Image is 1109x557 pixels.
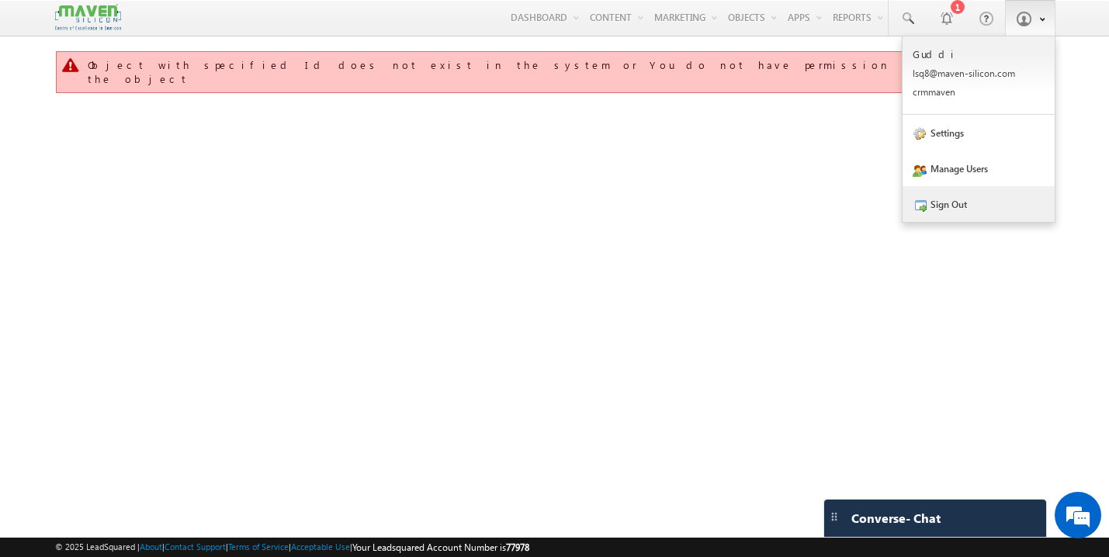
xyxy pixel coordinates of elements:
a: Guddi lsq8@maven-silicon.com crmmaven [903,36,1055,115]
span: 77978 [506,541,529,553]
a: Terms of Service [228,541,289,552]
a: Sign Out [903,186,1055,222]
span: Your Leadsquared Account Number is [352,541,529,553]
img: Custom Logo [55,4,120,31]
a: Contact Support [165,541,226,552]
a: About [140,541,162,552]
a: Acceptable Use [291,541,350,552]
p: Guddi [913,47,1045,61]
span: © 2025 LeadSquared | | | | | [55,540,529,555]
a: Settings [903,115,1055,150]
p: crmma ven [913,86,1045,98]
img: carter-drag [828,510,840,523]
a: Manage Users [903,150,1055,186]
span: Converse - Chat [851,511,941,525]
p: lsq8@ maven -sili con.c om [913,67,1045,79]
div: Object with specified Id does not exist in the system or You do not have permission to access the... [88,58,1024,86]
